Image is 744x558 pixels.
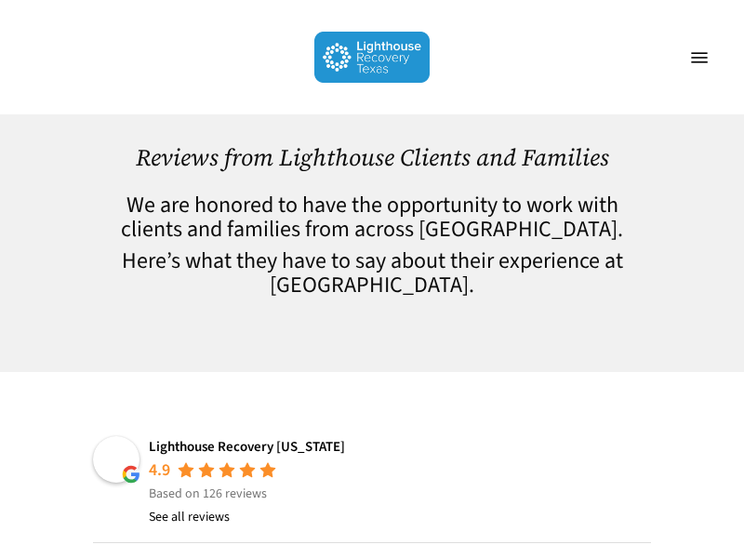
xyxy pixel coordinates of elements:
[314,32,431,83] img: Lighthouse Recovery Texas
[149,459,170,482] div: 4.9
[149,437,345,457] a: Lighthouse Recovery [US_STATE]
[149,506,230,528] a: See all reviews
[149,485,267,503] span: Based on 126 reviews
[93,144,651,171] h1: Reviews from Lighthouse Clients and Families
[93,249,651,298] h4: Here’s what they have to say about their experience at [GEOGRAPHIC_DATA].
[681,48,718,67] a: Navigation Menu
[93,436,139,483] img: Lighthouse Recovery Texas
[93,193,651,242] h4: We are honored to have the opportunity to work with clients and families from across [GEOGRAPHIC_...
